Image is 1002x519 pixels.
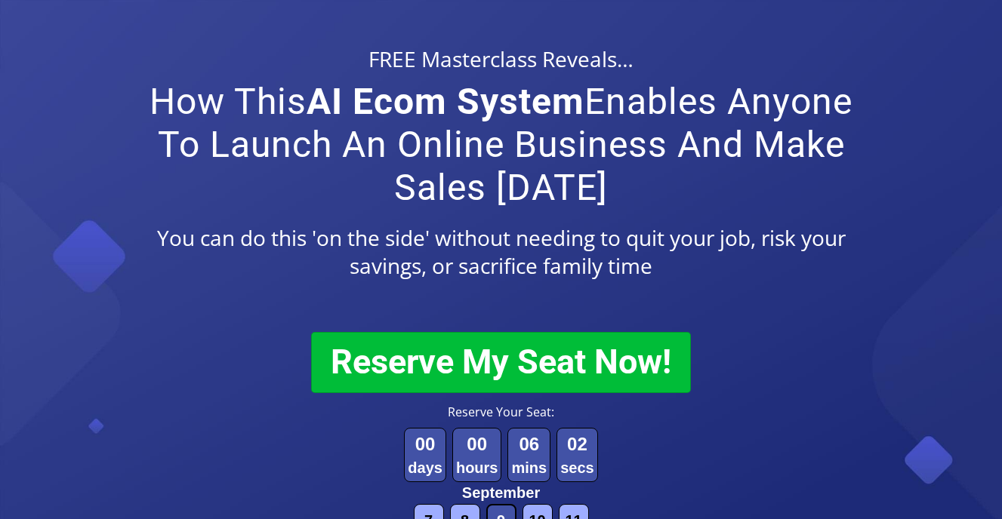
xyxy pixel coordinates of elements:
div: 00 [408,431,442,457]
div: mins [511,457,547,479]
div: FREE Masterclass Reveals… [130,45,872,72]
div: Reserve Your Seat: [233,404,769,420]
div: days [408,457,442,479]
div: 02 [560,431,594,457]
div: 06 [511,431,547,457]
div: 00 [456,431,498,457]
button: Reserve My Seat Now! [311,332,691,393]
b: AI Ecom System [307,80,584,123]
div: hours [456,457,498,479]
div: secs [560,457,594,479]
div: September [462,482,540,504]
div: How This Enables Anyone To Launch An Online Business And Make Sales [DATE] [130,72,872,217]
div: You can do this 'on the side' without needing to quit your job, risk your savings, or sacrifice f... [130,224,872,279]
